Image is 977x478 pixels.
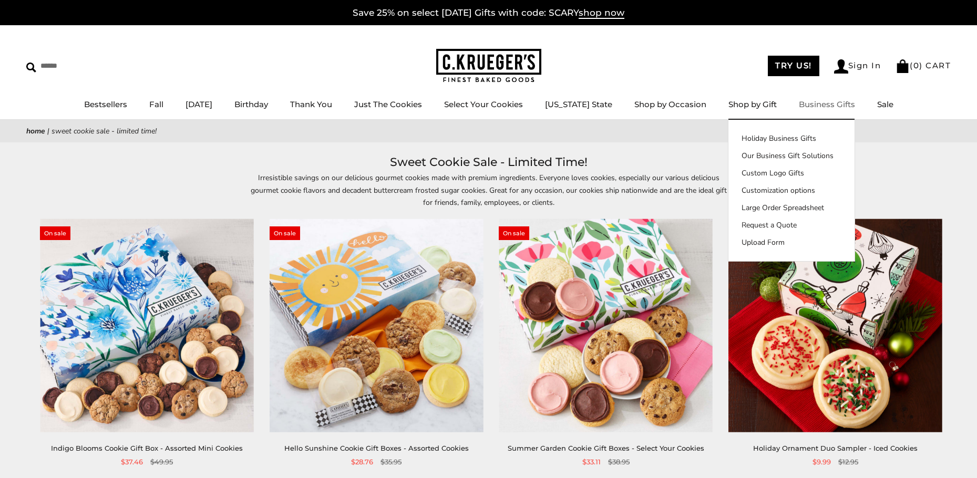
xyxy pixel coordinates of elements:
[508,444,704,452] a: Summer Garden Cookie Gift Boxes - Select Your Cookies
[753,444,918,452] a: Holiday Ornament Duo Sampler - Iced Cookies
[728,133,855,144] a: Holiday Business Gifts
[838,456,858,467] span: $12.95
[896,59,910,73] img: Bag
[270,219,484,433] img: Hello Sunshine Cookie Gift Boxes - Assorted Cookies
[877,99,893,109] a: Sale
[728,220,855,231] a: Request a Quote
[52,126,157,136] span: Sweet Cookie Sale - Limited Time!
[896,60,951,70] a: (0) CART
[834,59,848,74] img: Account
[728,99,777,109] a: Shop by Gift
[582,456,601,467] span: $33.11
[40,219,254,433] img: Indigo Blooms Cookie Gift Box - Assorted Mini Cookies
[42,153,935,172] h1: Sweet Cookie Sale - Limited Time!
[579,7,624,19] span: shop now
[634,99,706,109] a: Shop by Occasion
[247,172,731,208] p: Irresistible savings on our delicious gourmet cookies made with premium ingredients. Everyone lov...
[728,219,942,433] img: Holiday Ornament Duo Sampler - Iced Cookies
[380,456,402,467] span: $35.95
[47,126,49,136] span: |
[436,49,541,83] img: C.KRUEGER'S
[813,456,831,467] span: $9.99
[768,56,819,76] a: TRY US!
[728,150,855,161] a: Our Business Gift Solutions
[608,456,630,467] span: $38.95
[799,99,855,109] a: Business Gifts
[186,99,212,109] a: [DATE]
[913,60,920,70] span: 0
[354,99,422,109] a: Just The Cookies
[121,456,143,467] span: $37.46
[728,202,855,213] a: Large Order Spreadsheet
[351,456,373,467] span: $28.76
[545,99,612,109] a: [US_STATE] State
[51,444,243,452] a: Indigo Blooms Cookie Gift Box - Assorted Mini Cookies
[834,59,881,74] a: Sign In
[728,168,855,179] a: Custom Logo Gifts
[270,226,300,240] span: On sale
[26,125,951,137] nav: breadcrumbs
[499,226,529,240] span: On sale
[284,444,469,452] a: Hello Sunshine Cookie Gift Boxes - Assorted Cookies
[40,226,70,240] span: On sale
[290,99,332,109] a: Thank You
[150,456,173,467] span: $49.95
[149,99,163,109] a: Fall
[234,99,268,109] a: Birthday
[728,185,855,196] a: Customization options
[26,58,151,74] input: Search
[84,99,127,109] a: Bestsellers
[26,126,45,136] a: Home
[353,7,624,19] a: Save 25% on select [DATE] Gifts with code: SCARYshop now
[444,99,523,109] a: Select Your Cookies
[499,219,713,433] img: Summer Garden Cookie Gift Boxes - Select Your Cookies
[26,63,36,72] img: Search
[728,237,855,248] a: Upload Form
